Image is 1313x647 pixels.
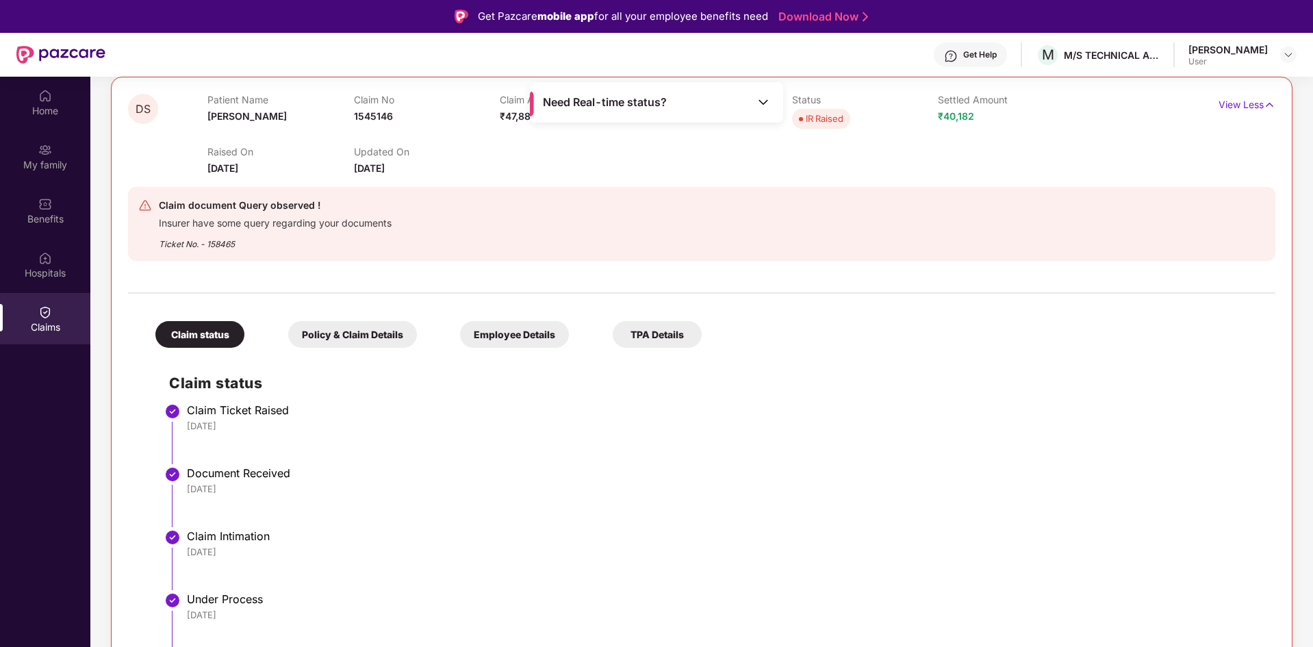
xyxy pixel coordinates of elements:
[455,10,468,23] img: Logo
[543,95,667,110] span: Need Real-time status?
[187,466,1262,480] div: Document Received
[164,529,181,546] img: svg+xml;base64,PHN2ZyBpZD0iU3RlcC1Eb25lLTMyeDMyIiB4bWxucz0iaHR0cDovL3d3dy53My5vcmcvMjAwMC9zdmciIH...
[756,95,770,109] img: Toggle Icon
[778,10,864,24] a: Download Now
[1264,97,1275,112] img: svg+xml;base64,PHN2ZyB4bWxucz0iaHR0cDovL3d3dy53My5vcmcvMjAwMC9zdmciIHdpZHRoPSIxNyIgaGVpZ2h0PSIxNy...
[938,94,1084,105] p: Settled Amount
[38,197,52,211] img: svg+xml;base64,PHN2ZyBpZD0iQmVuZWZpdHMiIHhtbG5zPSJodHRwOi8vd3d3LnczLm9yZy8yMDAwL3N2ZyIgd2lkdGg9Ij...
[1188,56,1268,67] div: User
[500,110,537,122] span: ₹47,884
[963,49,997,60] div: Get Help
[500,94,646,105] p: Claim Amount
[164,466,181,483] img: svg+xml;base64,PHN2ZyBpZD0iU3RlcC1Eb25lLTMyeDMyIiB4bWxucz0iaHR0cDovL3d3dy53My5vcmcvMjAwMC9zdmciIH...
[944,49,958,63] img: svg+xml;base64,PHN2ZyBpZD0iSGVscC0zMngzMiIgeG1sbnM9Imh0dHA6Ly93d3cudzMub3JnLzIwMDAvc3ZnIiB3aWR0aD...
[164,592,181,609] img: svg+xml;base64,PHN2ZyBpZD0iU3RlcC1Eb25lLTMyeDMyIiB4bWxucz0iaHR0cDovL3d3dy53My5vcmcvMjAwMC9zdmciIH...
[354,146,500,157] p: Updated On
[354,162,385,174] span: [DATE]
[354,94,500,105] p: Claim No
[187,483,1262,495] div: [DATE]
[187,592,1262,606] div: Under Process
[460,321,569,348] div: Employee Details
[863,10,868,24] img: Stroke
[537,10,594,23] strong: mobile app
[187,420,1262,432] div: [DATE]
[187,546,1262,558] div: [DATE]
[159,197,392,214] div: Claim document Query observed !
[1188,43,1268,56] div: [PERSON_NAME]
[136,103,151,115] span: DS
[38,305,52,319] img: svg+xml;base64,PHN2ZyBpZD0iQ2xhaW0iIHhtbG5zPSJodHRwOi8vd3d3LnczLm9yZy8yMDAwL3N2ZyIgd2lkdGg9IjIwIi...
[806,112,843,125] div: IR Raised
[1283,49,1294,60] img: svg+xml;base64,PHN2ZyBpZD0iRHJvcGRvd24tMzJ4MzIiIHhtbG5zPSJodHRwOi8vd3d3LnczLm9yZy8yMDAwL3N2ZyIgd2...
[207,162,238,174] span: [DATE]
[16,46,105,64] img: New Pazcare Logo
[792,94,938,105] p: Status
[138,199,152,212] img: svg+xml;base64,PHN2ZyB4bWxucz0iaHR0cDovL3d3dy53My5vcmcvMjAwMC9zdmciIHdpZHRoPSIyNCIgaGVpZ2h0PSIyNC...
[155,321,244,348] div: Claim status
[207,110,287,122] span: [PERSON_NAME]
[187,403,1262,417] div: Claim Ticket Raised
[207,146,353,157] p: Raised On
[187,529,1262,543] div: Claim Intimation
[38,89,52,103] img: svg+xml;base64,PHN2ZyBpZD0iSG9tZSIgeG1sbnM9Imh0dHA6Ly93d3cudzMub3JnLzIwMDAvc3ZnIiB3aWR0aD0iMjAiIG...
[38,143,52,157] img: svg+xml;base64,PHN2ZyB3aWR0aD0iMjAiIGhlaWdodD0iMjAiIHZpZXdCb3g9IjAgMCAyMCAyMCIgZmlsbD0ibm9uZSIgeG...
[938,110,974,122] span: ₹40,182
[187,609,1262,621] div: [DATE]
[159,229,392,251] div: Ticket No. - 158465
[288,321,417,348] div: Policy & Claim Details
[207,94,353,105] p: Patient Name
[1064,49,1160,62] div: M/S TECHNICAL ASSOCIATES LTD
[38,251,52,265] img: svg+xml;base64,PHN2ZyBpZD0iSG9zcGl0YWxzIiB4bWxucz0iaHR0cDovL3d3dy53My5vcmcvMjAwMC9zdmciIHdpZHRoPS...
[169,372,1262,394] h2: Claim status
[1219,94,1275,112] p: View Less
[354,110,393,122] span: 1545146
[1042,47,1054,63] span: M
[159,214,392,229] div: Insurer have some query regarding your documents
[478,8,768,25] div: Get Pazcare for all your employee benefits need
[613,321,702,348] div: TPA Details
[164,403,181,420] img: svg+xml;base64,PHN2ZyBpZD0iU3RlcC1Eb25lLTMyeDMyIiB4bWxucz0iaHR0cDovL3d3dy53My5vcmcvMjAwMC9zdmciIH...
